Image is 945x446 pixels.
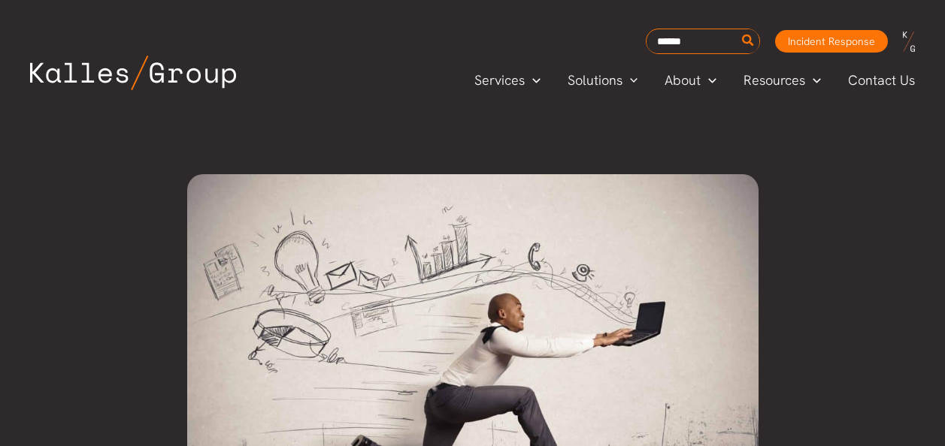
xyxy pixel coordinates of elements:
[568,69,622,92] span: Solutions
[775,30,888,53] a: Incident Response
[622,69,638,92] span: Menu Toggle
[30,56,236,90] img: Kalles Group
[701,69,716,92] span: Menu Toggle
[474,69,525,92] span: Services
[744,69,805,92] span: Resources
[651,69,730,92] a: AboutMenu Toggle
[461,68,930,92] nav: Primary Site Navigation
[739,29,758,53] button: Search
[730,69,834,92] a: ResourcesMenu Toggle
[848,69,915,92] span: Contact Us
[554,69,652,92] a: SolutionsMenu Toggle
[461,69,554,92] a: ServicesMenu Toggle
[805,69,821,92] span: Menu Toggle
[834,69,930,92] a: Contact Us
[665,69,701,92] span: About
[525,69,541,92] span: Menu Toggle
